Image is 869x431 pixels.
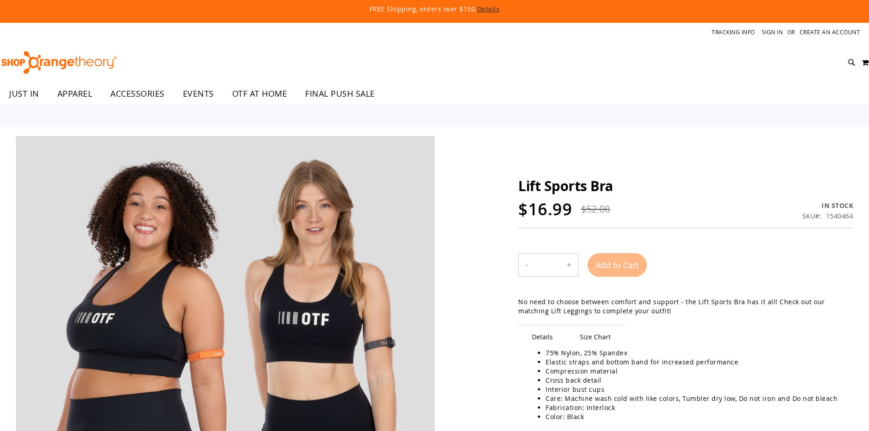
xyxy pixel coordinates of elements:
li: Elastic straps and bottom band for increased performance [546,358,844,367]
a: Sign In [762,28,783,36]
span: FINAL PUSH SALE [305,83,375,104]
li: 75% Nylon, 25% Spandex [546,348,844,358]
strong: SKU [802,212,822,220]
div: No need to choose between comfort and support - the Lift Sports Bra has it all! Check out our mat... [518,297,853,316]
div: Availability [802,201,853,210]
input: Product quantity [535,254,560,276]
a: Tracking Info [712,28,755,36]
a: OTF AT HOME [223,83,297,104]
span: Size Chart [566,325,624,348]
li: Color: Black [546,412,844,421]
span: EVENTS [183,83,214,104]
li: Fabrication: Interlock [546,403,844,412]
li: Interior bust cups [546,385,844,394]
span: JUST IN [9,83,39,104]
button: Increase product quantity [560,254,578,276]
a: EVENTS [174,83,223,104]
span: Lift Sports Bra [518,177,613,195]
div: 1540464 [826,212,853,221]
span: OTF AT HOME [232,83,287,104]
span: ACCESSORIES [110,83,165,104]
a: Details [477,5,500,13]
span: APPAREL [57,83,93,104]
a: APPAREL [48,83,102,104]
span: $52.00 [581,203,610,215]
li: Care: Machine wash cold with like colors, Tumbler dry low, Do not iron and Do not bleach [546,394,844,403]
button: Decrease product quantity [519,254,535,276]
span: Details [518,325,567,348]
li: Compression material [546,367,844,376]
li: Cross back detail [546,376,844,385]
div: In stock [802,201,853,210]
a: Create an Account [800,28,860,36]
span: $16.99 [518,198,572,220]
a: ACCESSORIES [101,83,174,104]
a: FINAL PUSH SALE [296,83,384,104]
p: FREE Shipping, orders over $150. [161,5,708,14]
